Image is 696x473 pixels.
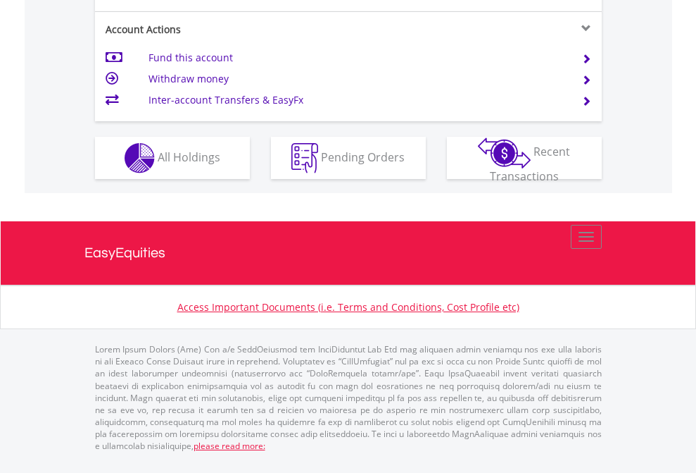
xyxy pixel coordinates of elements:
[447,137,602,179] button: Recent Transactions
[478,137,531,168] img: transactions-zar-wht.png
[291,143,318,173] img: pending_instructions-wht.png
[148,68,564,90] td: Withdraw money
[95,343,602,452] p: Lorem Ipsum Dolors (Ame) Con a/e SeddOeiusmod tem InciDiduntut Lab Etd mag aliquaen admin veniamq...
[158,149,220,164] span: All Holdings
[84,221,612,285] a: EasyEquities
[148,47,564,68] td: Fund this account
[148,90,564,111] td: Inter-account Transfers & EasyFx
[177,300,519,314] a: Access Important Documents (i.e. Terms and Conditions, Cost Profile etc)
[95,137,250,179] button: All Holdings
[194,440,265,452] a: please read more:
[321,149,405,164] span: Pending Orders
[271,137,426,179] button: Pending Orders
[125,143,155,173] img: holdings-wht.png
[95,23,348,37] div: Account Actions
